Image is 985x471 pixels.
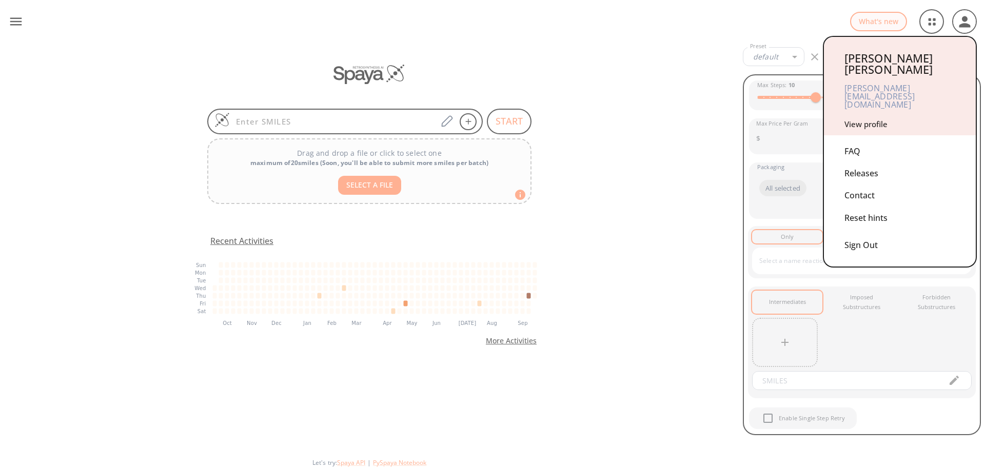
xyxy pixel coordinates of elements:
[844,185,955,207] div: Contact
[844,140,955,162] div: FAQ
[844,207,955,229] div: Reset hints
[844,75,955,118] div: [PERSON_NAME][EMAIL_ADDRESS][DOMAIN_NAME]
[844,52,955,75] div: [PERSON_NAME] [PERSON_NAME]
[844,119,888,129] a: View profile
[844,229,955,256] div: Sign Out
[844,162,955,185] div: Releases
